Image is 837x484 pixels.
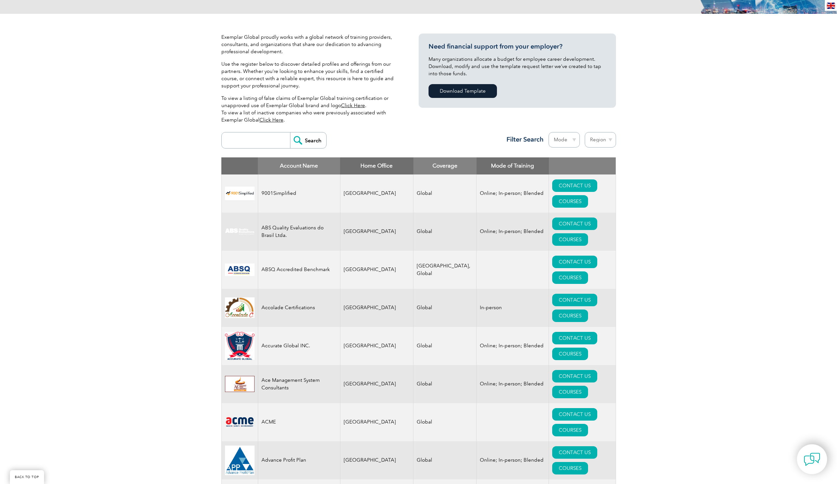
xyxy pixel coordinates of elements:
img: en [827,3,835,9]
a: COURSES [552,386,588,398]
img: cd2924ac-d9bc-ea11-a814-000d3a79823d-logo.jpg [225,446,255,475]
td: [GEOGRAPHIC_DATA] [340,441,413,479]
p: To view a listing of false claims of Exemplar Global training certification or unapproved use of ... [221,95,399,124]
td: Global [413,403,477,441]
td: Online; In-person; Blended [477,441,549,479]
p: Many organizations allocate a budget for employee career development. Download, modify and use th... [429,56,606,77]
th: Coverage: activate to sort column ascending [413,157,477,174]
img: c92924ac-d9bc-ea11-a814-000d3a79823d-logo.jpg [225,228,255,235]
td: [GEOGRAPHIC_DATA] [340,403,413,441]
a: CONTACT US [552,332,597,344]
td: Accolade Certifications [258,289,340,327]
td: Global [413,365,477,403]
td: Global [413,441,477,479]
a: CONTACT US [552,294,597,306]
td: Global [413,289,477,327]
img: 1a94dd1a-69dd-eb11-bacb-002248159486-logo.jpg [225,297,255,318]
h3: Need financial support from your employer? [429,42,606,51]
td: Global [413,327,477,365]
td: Online; In-person; Blended [477,365,549,403]
a: COURSES [552,348,588,360]
a: CONTACT US [552,446,597,459]
img: contact-chat.png [804,451,820,468]
p: Exemplar Global proudly works with a global network of training providers, consultants, and organ... [221,34,399,55]
a: CONTACT US [552,256,597,268]
a: CONTACT US [552,408,597,421]
td: [GEOGRAPHIC_DATA] [340,174,413,213]
input: Search [290,132,326,148]
td: ABS Quality Evaluations do Brasil Ltda. [258,213,340,251]
a: COURSES [552,424,588,436]
td: Ace Management System Consultants [258,365,340,403]
th: Home Office: activate to sort column ascending [340,157,413,174]
td: [GEOGRAPHIC_DATA] [340,327,413,365]
td: Global [413,174,477,213]
td: [GEOGRAPHIC_DATA] [340,289,413,327]
img: a034a1f6-3919-f011-998a-0022489685a1-logo.png [225,332,255,360]
a: CONTACT US [552,370,597,382]
a: COURSES [552,462,588,474]
td: Advance Profit Plan [258,441,340,479]
img: 306afd3c-0a77-ee11-8179-000d3ae1ac14-logo.jpg [225,376,255,392]
p: Use the register below to discover detailed profiles and offerings from our partners. Whether you... [221,60,399,89]
td: Online; In-person; Blended [477,213,549,251]
img: 0f03f964-e57c-ec11-8d20-002248158ec2-logo.png [225,416,255,428]
td: ACME [258,403,340,441]
td: In-person [477,289,549,327]
td: ABSQ Accredited Benchmark [258,251,340,289]
a: COURSES [552,310,588,322]
a: CONTACT US [552,179,597,192]
th: : activate to sort column ascending [549,157,616,174]
a: CONTACT US [552,218,597,230]
td: Global [413,213,477,251]
td: Accurate Global INC. [258,327,340,365]
img: 37c9c059-616f-eb11-a812-002248153038-logo.png [225,187,255,200]
td: [GEOGRAPHIC_DATA] [340,365,413,403]
a: Click Here [341,103,365,108]
td: Online; In-person; Blended [477,174,549,213]
td: [GEOGRAPHIC_DATA] [340,213,413,251]
td: Online; In-person; Blended [477,327,549,365]
a: COURSES [552,233,588,246]
td: [GEOGRAPHIC_DATA], Global [413,251,477,289]
a: BACK TO TOP [10,470,44,484]
td: [GEOGRAPHIC_DATA] [340,251,413,289]
h3: Filter Search [503,135,544,144]
a: Download Template [429,84,497,98]
th: Account Name: activate to sort column descending [258,157,340,174]
a: COURSES [552,271,588,284]
img: cc24547b-a6e0-e911-a812-000d3a795b83-logo.png [225,264,255,276]
a: Click Here [259,117,283,123]
th: Mode of Training: activate to sort column ascending [477,157,549,174]
td: 9001Simplified [258,174,340,213]
a: COURSES [552,195,588,208]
